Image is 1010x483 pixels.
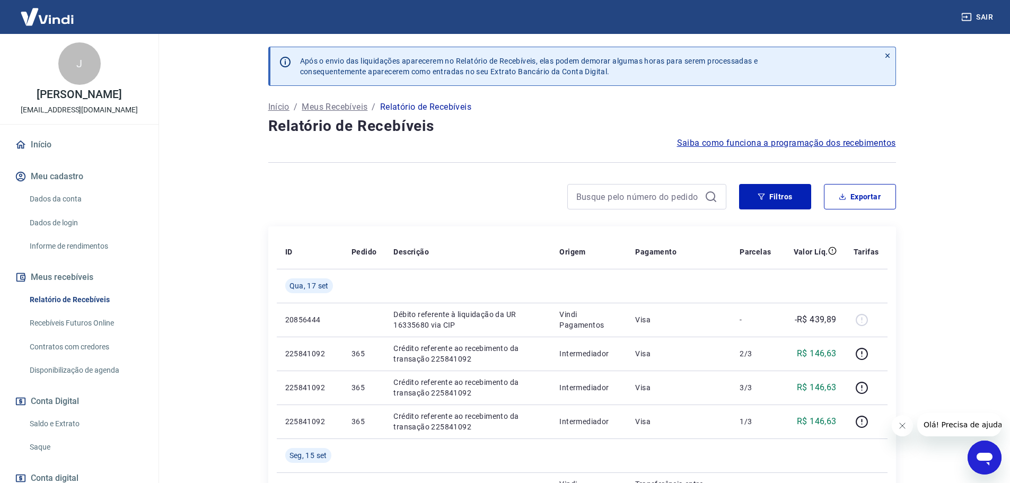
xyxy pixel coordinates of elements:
a: Saiba como funciona a programação dos recebimentos [677,137,896,150]
p: Pagamento [635,247,677,257]
iframe: Botão para abrir a janela de mensagens [968,441,1002,475]
h4: Relatório de Recebíveis [268,116,896,137]
a: Disponibilização de agenda [25,359,146,381]
div: J [58,42,101,85]
p: 225841092 [285,382,335,393]
p: 365 [352,348,376,359]
p: Intermediador [559,348,618,359]
p: 3/3 [740,382,771,393]
a: Contratos com credores [25,336,146,358]
p: Visa [635,348,723,359]
button: Exportar [824,184,896,209]
p: 365 [352,382,376,393]
a: Início [13,133,146,156]
p: Crédito referente ao recebimento da transação 225841092 [393,377,542,398]
p: Vindi Pagamentos [559,309,618,330]
iframe: Fechar mensagem [892,415,913,436]
p: Crédito referente ao recebimento da transação 225841092 [393,411,542,432]
p: 2/3 [740,348,771,359]
button: Filtros [739,184,811,209]
p: [PERSON_NAME] [37,89,121,100]
a: Dados de login [25,212,146,234]
button: Meu cadastro [13,165,146,188]
a: Dados da conta [25,188,146,210]
p: 225841092 [285,416,335,427]
p: Origem [559,247,585,257]
a: Meus Recebíveis [302,101,367,113]
button: Meus recebíveis [13,266,146,289]
a: Saque [25,436,146,458]
p: / [294,101,297,113]
p: Descrição [393,247,429,257]
img: Vindi [13,1,82,33]
span: Olá! Precisa de ajuda? [6,7,89,16]
a: Informe de rendimentos [25,235,146,257]
p: ID [285,247,293,257]
p: 1/3 [740,416,771,427]
p: R$ 146,63 [797,415,837,428]
p: 365 [352,416,376,427]
p: [EMAIL_ADDRESS][DOMAIN_NAME] [21,104,138,116]
p: -R$ 439,89 [795,313,837,326]
p: Visa [635,382,723,393]
a: Recebíveis Futuros Online [25,312,146,334]
p: - [740,314,771,325]
span: Qua, 17 set [289,280,329,291]
p: Intermediador [559,416,618,427]
p: Intermediador [559,382,618,393]
input: Busque pelo número do pedido [576,189,700,205]
p: Visa [635,416,723,427]
iframe: Mensagem da empresa [917,413,1002,436]
p: Pedido [352,247,376,257]
p: Parcelas [740,247,771,257]
button: Conta Digital [13,390,146,413]
a: Início [268,101,289,113]
button: Sair [959,7,997,27]
p: Tarifas [854,247,879,257]
span: Seg, 15 set [289,450,327,461]
p: Visa [635,314,723,325]
p: Valor Líq. [794,247,828,257]
p: 20856444 [285,314,335,325]
a: Saldo e Extrato [25,413,146,435]
p: R$ 146,63 [797,381,837,394]
p: Débito referente à liquidação da UR 16335680 via CIP [393,309,542,330]
p: R$ 146,63 [797,347,837,360]
p: 225841092 [285,348,335,359]
p: Crédito referente ao recebimento da transação 225841092 [393,343,542,364]
p: Após o envio das liquidações aparecerem no Relatório de Recebíveis, elas podem demorar algumas ho... [300,56,758,77]
p: / [372,101,375,113]
a: Relatório de Recebíveis [25,289,146,311]
p: Relatório de Recebíveis [380,101,471,113]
